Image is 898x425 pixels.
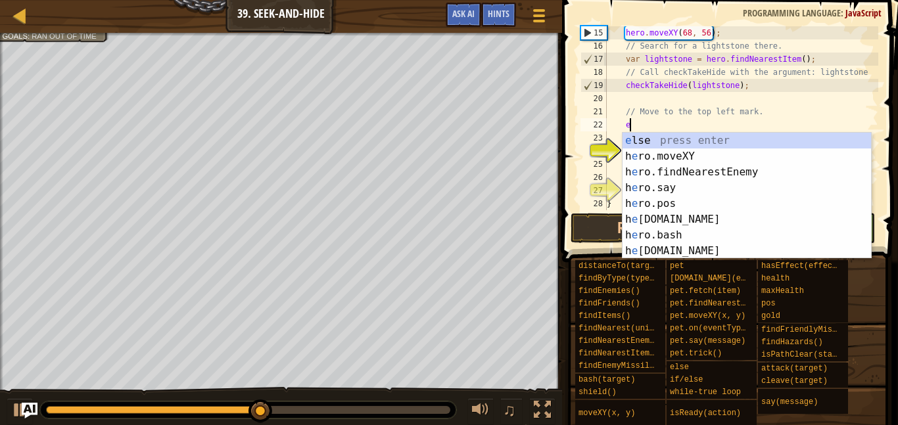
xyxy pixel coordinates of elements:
div: 25 [580,158,607,171]
div: 21 [580,105,607,118]
span: findNearest(units) [579,324,664,333]
span: else [670,363,689,372]
button: Run ⇧↵ [571,213,719,243]
span: findEnemyMissiles() [579,361,669,370]
span: pet.say(message) [670,336,745,346]
span: say(message) [761,397,818,407]
div: 19 [581,79,607,92]
span: findHazards() [761,338,823,347]
span: findNearestEnemy() [579,336,664,346]
button: ♫ [500,398,523,425]
span: findItems() [579,311,630,321]
span: : [841,7,845,19]
div: 15 [581,26,607,39]
div: 29 [580,210,607,223]
div: 17 [581,53,607,66]
div: 16 [580,39,607,53]
span: pet.moveXY(x, y) [670,311,745,321]
span: pet.on(eventType, handler) [670,324,793,333]
span: Hints [488,7,509,20]
span: findByType(type, units) [579,274,688,283]
span: findFriendlyMissiles() [761,325,865,334]
button: Ask AI [22,403,37,418]
span: distanceTo(target) [579,261,664,271]
div: 22 [580,118,607,131]
div: 27 [580,184,607,197]
span: moveXY(x, y) [579,409,635,418]
span: pos [761,299,776,308]
span: findNearestItem() [579,349,659,358]
span: findFriends() [579,299,640,308]
span: JavaScript [845,7,882,19]
span: attack(target) [761,364,828,373]
div: 26 [580,171,607,184]
span: Programming language [743,7,841,19]
button: Ask AI [446,3,481,27]
span: while-true loop [670,388,741,397]
div: 24 [580,145,607,158]
span: ♫ [503,400,516,420]
span: bash(target) [579,375,635,384]
span: pet [670,261,684,271]
span: shield() [579,388,617,397]
span: findEnemies() [579,286,640,296]
button: Show game menu [523,3,555,34]
button: Adjust volume [467,398,494,425]
span: [DOMAIN_NAME](enemy) [670,274,765,283]
span: health [761,274,790,283]
span: hasEffect(effect) [761,261,841,271]
button: Toggle fullscreen [529,398,555,425]
div: 18 [580,66,607,79]
div: 23 [580,131,607,145]
span: gold [761,311,780,321]
span: maxHealth [761,286,804,296]
span: pet.trick() [670,349,722,358]
span: cleave(target) [761,376,828,386]
span: pet.findNearestByType(type) [670,299,797,308]
div: 20 [580,92,607,105]
div: 28 [580,197,607,210]
span: pet.fetch(item) [670,286,741,296]
span: isReady(action) [670,409,741,418]
span: isPathClear(start, end) [761,350,870,359]
button: Ctrl + P: Play [7,398,33,425]
span: Ask AI [452,7,475,20]
span: if/else [670,375,703,384]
